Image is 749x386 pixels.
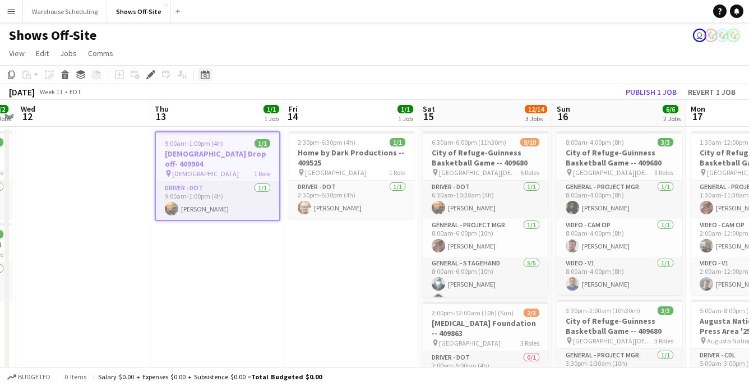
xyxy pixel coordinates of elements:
app-job-card: 6:30am-6:00pm (11h30m)9/10City of Refuge-Guinness Basketball Game -- 409680 [GEOGRAPHIC_DATA][DEM... [423,131,548,297]
a: Edit [31,46,53,61]
span: Budgeted [18,373,50,381]
span: Total Budgeted $0.00 [251,373,322,381]
span: 3/3 [658,306,673,315]
div: Salary $0.00 + Expenses $0.00 + Subsistence $0.00 = [98,373,322,381]
span: 2/3 [524,309,539,317]
app-card-role: Driver - DOT1/16:30am-10:30am (4h)[PERSON_NAME] [423,181,548,219]
span: 3/3 [658,138,673,146]
span: 12/14 [525,105,547,113]
span: [DEMOGRAPHIC_DATA] [172,169,239,178]
h3: City of Refuge-Guinness Basketball Game -- 409680 [557,316,682,336]
div: 1 Job [264,114,279,123]
span: 1/1 [263,105,279,113]
button: Warehouse Scheduling [23,1,107,22]
span: Thu [155,104,169,114]
app-job-card: 9:00am-1:00pm (4h)1/1[DEMOGRAPHIC_DATA] Drop off- 409904 [DEMOGRAPHIC_DATA]1 RoleDriver - DOT1/19... [155,131,280,221]
span: Jobs [60,48,77,58]
span: 8:00am-4:00pm (8h) [566,138,624,146]
app-user-avatar: Labor Coordinator [715,29,729,42]
span: 2:30pm-6:30pm (4h) [298,138,355,146]
span: Fri [289,104,298,114]
span: View [9,48,25,58]
span: Wed [21,104,35,114]
span: Edit [36,48,49,58]
app-card-role: General - Stagehand5/58:00am-6:00pm (10h)[PERSON_NAME][PERSON_NAME] [423,257,548,360]
span: Sun [557,104,570,114]
app-card-role: Video - V11/18:00am-4:00pm (8h)[PERSON_NAME] [557,257,682,295]
app-card-role: Driver - DOT1/19:00am-1:00pm (4h)[PERSON_NAME] [156,182,279,220]
span: [GEOGRAPHIC_DATA] [305,168,367,177]
div: EDT [70,88,81,96]
span: 6:30am-6:00pm (11h30m) [432,138,506,146]
app-user-avatar: Labor Coordinator [727,29,740,42]
span: 2:00pm-12:00am (10h) (Sun) [432,309,514,317]
span: 1/1 [255,139,270,148]
h1: Shows Off-Site [9,27,96,44]
span: Mon [691,104,705,114]
app-card-role: Video - Cam Op1/18:00am-4:00pm (8h)[PERSON_NAME] [557,219,682,257]
span: 16 [555,110,570,123]
button: Publish 1 job [621,85,681,99]
h3: [DEMOGRAPHIC_DATA] Drop off- 409904 [156,149,279,169]
app-job-card: 2:30pm-6:30pm (4h)1/1Home by Dark Productions -- 409525 [GEOGRAPHIC_DATA]1 RoleDriver - DOT1/12:3... [289,131,414,219]
span: 14 [287,110,298,123]
a: Comms [84,46,118,61]
button: Revert 1 job [683,85,740,99]
div: 2 Jobs [663,114,681,123]
app-job-card: 8:00am-4:00pm (8h)3/3City of Refuge-Guinness Basketball Game -- 409680 [GEOGRAPHIC_DATA][DEMOGRAP... [557,131,682,295]
span: 12 [19,110,35,123]
span: 15 [421,110,435,123]
span: 9/10 [520,138,539,146]
div: 1 Job [398,114,413,123]
span: Comms [88,48,113,58]
span: [GEOGRAPHIC_DATA][DEMOGRAPHIC_DATA] [573,337,654,345]
app-user-avatar: Toryn Tamborello [693,29,706,42]
span: 13 [153,110,169,123]
button: Shows Off-Site [107,1,171,22]
span: 1/1 [390,138,405,146]
app-card-role: General - Project Mgr.1/18:00am-6:00pm (10h)[PERSON_NAME] [423,219,548,257]
span: 6 Roles [520,168,539,177]
app-card-role: General - Project Mgr.1/18:00am-4:00pm (8h)[PERSON_NAME] [557,181,682,219]
span: 1 Role [389,168,405,177]
span: 0 items [62,373,89,381]
span: 9:00am-1:00pm (4h) [165,139,223,148]
span: 1 Role [254,169,270,178]
h3: City of Refuge-Guinness Basketball Game -- 409680 [423,148,548,168]
a: Jobs [56,46,81,61]
span: 3 Roles [520,339,539,347]
h3: Home by Dark Productions -- 409525 [289,148,414,168]
span: [GEOGRAPHIC_DATA] [439,339,501,347]
span: [GEOGRAPHIC_DATA][DEMOGRAPHIC_DATA] [439,168,520,177]
span: 3 Roles [654,337,673,345]
span: 3:30pm-2:00am (10h30m) (Mon) [566,306,658,315]
span: 17 [689,110,705,123]
span: 3 Roles [654,168,673,177]
span: [GEOGRAPHIC_DATA][DEMOGRAPHIC_DATA] [573,168,654,177]
app-card-role: Driver - DOT1/12:30pm-6:30pm (4h)[PERSON_NAME] [289,181,414,219]
div: [DATE] [9,86,35,98]
app-user-avatar: Labor Coordinator [704,29,718,42]
a: View [4,46,29,61]
div: 3 Jobs [525,114,547,123]
h3: [MEDICAL_DATA] Foundation -- 409863 [423,318,548,338]
span: 6/6 [663,105,678,113]
span: Week 11 [37,88,65,96]
span: 1/1 [397,105,413,113]
span: Sat [423,104,435,114]
h3: City of Refuge-Guinness Basketball Game -- 409680 [557,148,682,168]
button: Budgeted [6,371,52,383]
